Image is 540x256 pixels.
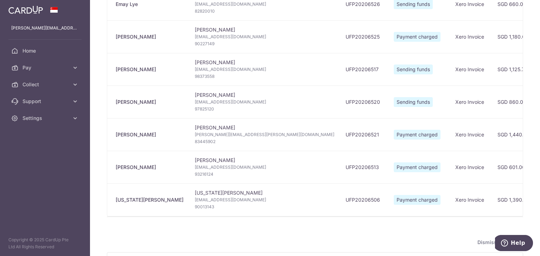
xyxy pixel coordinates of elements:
[340,118,388,151] td: UFP20206521
[189,151,340,183] td: [PERSON_NAME]
[22,47,69,54] span: Home
[450,151,492,183] td: Xero Invoice
[195,164,334,171] span: [EMAIL_ADDRESS][DOMAIN_NAME]
[195,66,334,73] span: [EMAIL_ADDRESS][DOMAIN_NAME]
[394,65,433,74] span: Sending funds
[116,99,184,106] div: [PERSON_NAME]
[477,238,520,247] span: Dismiss guide
[11,25,79,32] p: [PERSON_NAME][EMAIL_ADDRESS][DOMAIN_NAME]
[195,138,334,145] span: 83445902
[189,86,340,118] td: [PERSON_NAME]
[394,162,441,172] span: Payment charged
[450,86,492,118] td: Xero Invoice
[195,1,334,8] span: [EMAIL_ADDRESS][DOMAIN_NAME]
[195,203,334,210] span: 90013143
[340,86,388,118] td: UFP20206520
[116,131,184,138] div: [PERSON_NAME]
[195,33,334,40] span: [EMAIL_ADDRESS][DOMAIN_NAME]
[22,81,69,88] span: Collect
[8,6,43,14] img: CardUp
[116,164,184,171] div: [PERSON_NAME]
[16,5,30,11] span: Help
[116,33,184,40] div: [PERSON_NAME]
[195,73,334,80] span: 98373558
[189,53,340,86] td: [PERSON_NAME]
[189,20,340,53] td: [PERSON_NAME]
[116,196,184,203] div: [US_STATE][PERSON_NAME]
[195,99,334,106] span: [EMAIL_ADDRESS][DOMAIN_NAME]
[450,183,492,216] td: Xero Invoice
[195,196,334,203] span: [EMAIL_ADDRESS][DOMAIN_NAME]
[340,53,388,86] td: UFP20206517
[195,8,334,15] span: 82820010
[340,183,388,216] td: UFP20206506
[450,53,492,86] td: Xero Invoice
[22,98,69,105] span: Support
[495,235,533,252] iframe: Opens a widget where you can find more information
[394,195,441,205] span: Payment charged
[450,118,492,151] td: Xero Invoice
[189,183,340,216] td: [US_STATE][PERSON_NAME]
[22,115,69,122] span: Settings
[189,118,340,151] td: [PERSON_NAME]
[116,66,184,73] div: [PERSON_NAME]
[340,20,388,53] td: UFP20206525
[22,64,69,71] span: Pay
[195,40,334,47] span: 90227149
[394,97,433,107] span: Sending funds
[195,171,334,178] span: 93216124
[394,32,441,42] span: Payment charged
[195,131,334,138] span: [PERSON_NAME][EMAIL_ADDRESS][PERSON_NAME][DOMAIN_NAME]
[195,106,334,113] span: 97825120
[450,20,492,53] td: Xero Invoice
[340,151,388,183] td: UFP20206513
[116,1,184,8] div: Emay Lye
[394,130,441,140] span: Payment charged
